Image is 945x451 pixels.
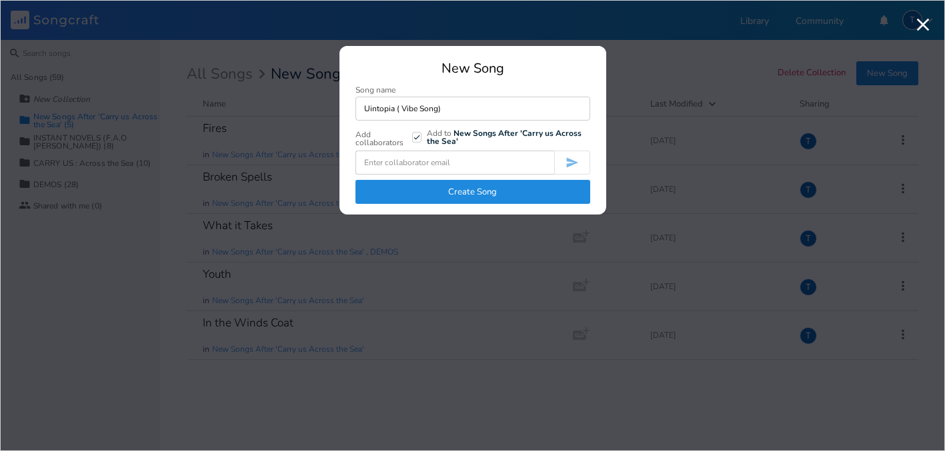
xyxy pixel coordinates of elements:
input: Enter song name [355,97,590,121]
span: Add to [427,128,582,147]
input: Enter collaborator email [355,151,554,175]
button: Create Song [355,180,590,204]
div: Song name [355,86,590,94]
div: New Song [355,62,590,75]
div: Add collaborators [355,131,412,147]
button: Invite [554,151,590,175]
b: New Songs After 'Carry us Across the Sea' [427,128,582,147]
